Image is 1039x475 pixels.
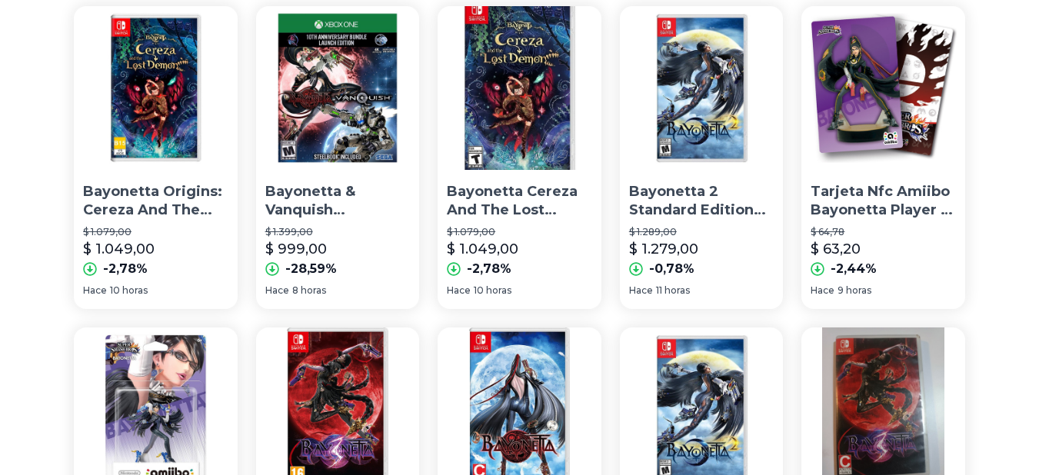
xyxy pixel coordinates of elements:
span: Hace [447,284,471,297]
p: $ 1.399,00 [265,226,411,238]
a: Bayonetta Origins: Cereza And The Lost Demon Nintendo Switch FísicoBayonetta Origins: Cereza And ... [74,6,238,309]
p: Bayonetta 2 Standard Edition Nintendo Switch Físico [629,182,774,221]
span: Hace [83,284,107,297]
p: Bayonetta & Vanquish Steelbook Xbox One Nuevo/sellado [265,182,411,221]
p: -2,44% [831,260,877,278]
p: $ 64,78 [811,226,956,238]
span: 10 horas [110,284,148,297]
p: Bayonetta Origins: Cereza And The Lost Demon Nintendo Switch Físico [83,182,228,221]
p: $ 1.289,00 [629,226,774,238]
p: $ 999,00 [265,238,327,260]
p: $ 1.049,00 [83,238,155,260]
a: Bayonetta Cereza And The Lost Demon Esrb Envio Inmediato NswBayonetta Cereza And The Lost Demon E... [438,6,601,309]
a: Bayonetta & Vanquish Steelbook Xbox One Nuevo/selladoBayonetta & Vanquish Steelbook Xbox One Nuev... [256,6,420,309]
a: Bayonetta 2 Standard Edition Nintendo Switch FísicoBayonetta 2 Standard Edition Nintendo Switch F... [620,6,784,309]
span: 10 horas [474,284,511,297]
img: Bayonetta 2 Standard Edition Nintendo Switch Físico [620,6,784,170]
span: 8 horas [292,284,326,297]
span: 11 horas [656,284,690,297]
img: Bayonetta Origins: Cereza And The Lost Demon Nintendo Switch Físico [74,6,238,170]
p: $ 1.079,00 [447,226,592,238]
p: -0,78% [649,260,694,278]
span: Hace [265,284,289,297]
p: -2,78% [103,260,148,278]
span: Hace [811,284,834,297]
p: $ 1.279,00 [629,238,698,260]
p: $ 1.079,00 [83,226,228,238]
span: Hace [629,284,653,297]
p: $ 1.049,00 [447,238,518,260]
img: Tarjeta Nfc Amiibo Bayonetta Player 2 Smash [801,6,965,170]
span: 9 horas [838,284,871,297]
a: Tarjeta Nfc Amiibo Bayonetta Player 2 SmashTarjeta Nfc Amiibo Bayonetta Player 2 Smash$ 64,78$ 63... [801,6,965,309]
p: Bayonetta Cereza And The Lost Demon Esrb Envio Inmediato Nsw [447,182,592,221]
img: Bayonetta & Vanquish Steelbook Xbox One Nuevo/sellado [256,6,420,170]
p: -2,78% [467,260,511,278]
img: Bayonetta Cereza And The Lost Demon Esrb Envio Inmediato Nsw [438,6,601,170]
p: $ 63,20 [811,238,861,260]
p: Tarjeta Nfc Amiibo Bayonetta Player 2 Smash [811,182,956,221]
p: -28,59% [285,260,337,278]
